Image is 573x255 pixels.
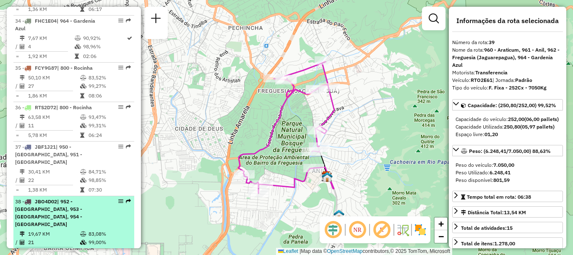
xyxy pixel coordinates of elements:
[508,116,524,122] strong: 252,00
[333,209,344,220] img: CrossDoking
[468,102,556,108] span: Capacidade: (250,80/252,00) 99,52%
[88,168,130,176] td: 84,71%
[88,82,130,90] td: 99,27%
[148,10,164,29] a: Nova sessão e pesquisa
[15,131,19,139] td: =
[80,84,86,89] i: % de utilização da cubagem
[20,44,25,49] i: Total de Atividades
[20,231,25,237] i: Distância Total
[492,77,532,83] span: | Jornada:
[452,84,563,92] div: Tipo do veículo:
[75,44,81,49] i: % de utilização da cubagem
[118,144,123,149] em: Opções
[484,131,498,137] strong: 01,20
[452,76,563,84] div: Veículo:
[15,238,19,247] td: /
[20,84,25,89] i: Total de Atividades
[456,176,560,184] div: Peso disponível:
[127,36,132,41] i: Rota otimizada
[28,42,74,51] td: 4
[126,18,131,23] em: Rota exportada
[321,171,332,182] img: CDD Jacarepaguá
[489,39,495,45] strong: 39
[88,176,130,184] td: 98,85%
[35,144,56,150] span: JBF1J21
[452,39,563,46] div: Número da rota:
[20,169,25,174] i: Distância Total
[456,162,514,168] span: Peso do veículo:
[35,65,57,71] span: FCY9G87
[452,112,563,142] div: Capacidade: (250,80/252,00) 99,52%
[372,220,392,240] span: Exibir rótulo
[20,75,25,80] i: Distância Total
[75,54,79,59] i: Tempo total em rota
[456,123,560,131] div: Capacidade Utilizada:
[56,104,92,110] span: | 800 - Rocinha
[276,248,452,255] div: Map data © contributors,© 2025 TomTom, Microsoft
[15,5,19,13] td: =
[15,92,19,100] td: =
[126,65,131,70] em: Rota exportada
[28,131,80,139] td: 5,78 KM
[118,65,123,70] em: Opções
[493,162,514,168] strong: 7.050,00
[28,168,80,176] td: 30,41 KM
[15,186,19,194] td: =
[35,104,56,110] span: RTS2D72
[80,75,86,80] i: % de utilização do peso
[28,121,80,130] td: 11
[435,230,447,243] a: Zoom out
[20,178,25,183] i: Total de Atividades
[126,105,131,110] em: Rota exportada
[28,5,80,13] td: 1,36 KM
[452,69,563,76] div: Motorista:
[452,222,563,233] a: Total de atividades:15
[75,36,81,41] i: % de utilização do peso
[15,18,95,32] span: 34 -
[489,84,547,91] strong: F. Fixa - 252Cx - 7050Kg
[28,176,80,184] td: 22
[452,47,560,68] strong: 960 - Araticum, 961 - Anil, 962 - Freguesia (Jaguarepagua), 964 - Gardenia Azul
[278,248,298,254] a: Leaflet
[452,46,563,69] div: Nome da rota:
[28,82,80,90] td: 27
[452,158,563,187] div: Peso: (6.248,41/7.050,00) 88,63%
[126,144,131,149] em: Rota exportada
[15,121,19,130] td: /
[80,169,86,174] i: % de utilização do peso
[456,169,560,176] div: Peso Utilizado:
[15,104,92,110] span: 36 -
[20,115,25,120] i: Distância Total
[80,93,84,98] i: Tempo total em rota
[461,209,526,216] div: Distância Total:
[456,116,560,123] div: Capacidade do veículo:
[347,220,367,240] span: Ocultar NR
[327,248,363,254] a: OpenStreetMap
[83,42,126,51] td: 98,96%
[88,113,130,121] td: 93,47%
[28,34,74,42] td: 7,67 KM
[88,92,130,100] td: 08:06
[452,145,563,156] a: Peso: (6.248,41/7.050,00) 88,63%
[88,230,130,238] td: 83,08%
[438,218,444,229] span: +
[461,225,513,231] span: Total de atividades:
[452,99,563,110] a: Capacidade: (250,80/252,00) 99,52%
[467,194,531,200] span: Tempo total em rota: 06:38
[80,240,86,245] i: % de utilização da cubagem
[20,240,25,245] i: Total de Atividades
[469,148,551,154] span: Peso: (6.248,41/7.050,00) 88,63%
[20,36,25,41] i: Distância Total
[15,144,82,165] span: 37 -
[490,169,510,176] strong: 6.248,41
[322,171,333,182] img: FAD Van
[15,65,93,71] span: 35 -
[15,42,19,51] td: /
[524,116,559,122] strong: (06,00 pallets)
[118,18,123,23] em: Opções
[452,191,563,202] a: Tempo total em rota: 06:38
[456,131,560,138] div: Espaço livre:
[80,187,84,192] i: Tempo total em rota
[504,209,526,216] span: 13,54 KM
[118,105,123,110] em: Opções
